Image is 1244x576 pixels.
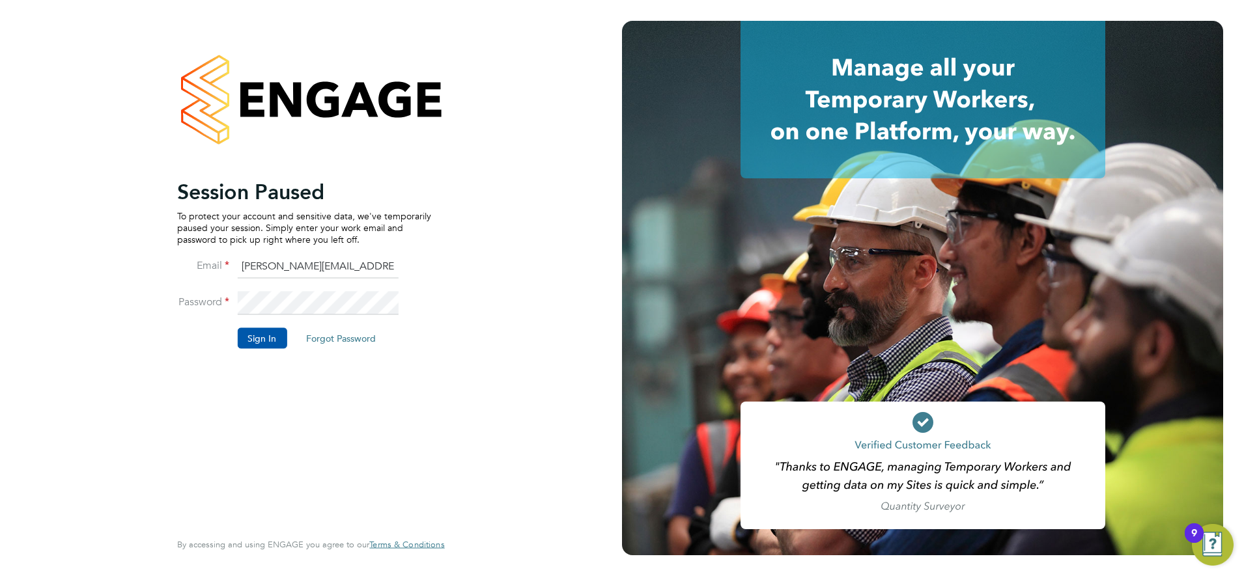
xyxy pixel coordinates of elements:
a: Terms & Conditions [369,540,444,550]
h2: Session Paused [177,178,431,204]
button: Forgot Password [296,327,386,348]
span: By accessing and using ENGAGE you agree to our [177,539,444,550]
p: To protect your account and sensitive data, we've temporarily paused your session. Simply enter y... [177,210,431,245]
button: Open Resource Center, 9 new notifications [1192,524,1234,566]
input: Enter your work email... [237,255,398,279]
button: Sign In [237,327,287,348]
span: Terms & Conditions [369,539,444,550]
label: Password [177,295,229,309]
label: Email [177,258,229,272]
div: 9 [1191,533,1197,550]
